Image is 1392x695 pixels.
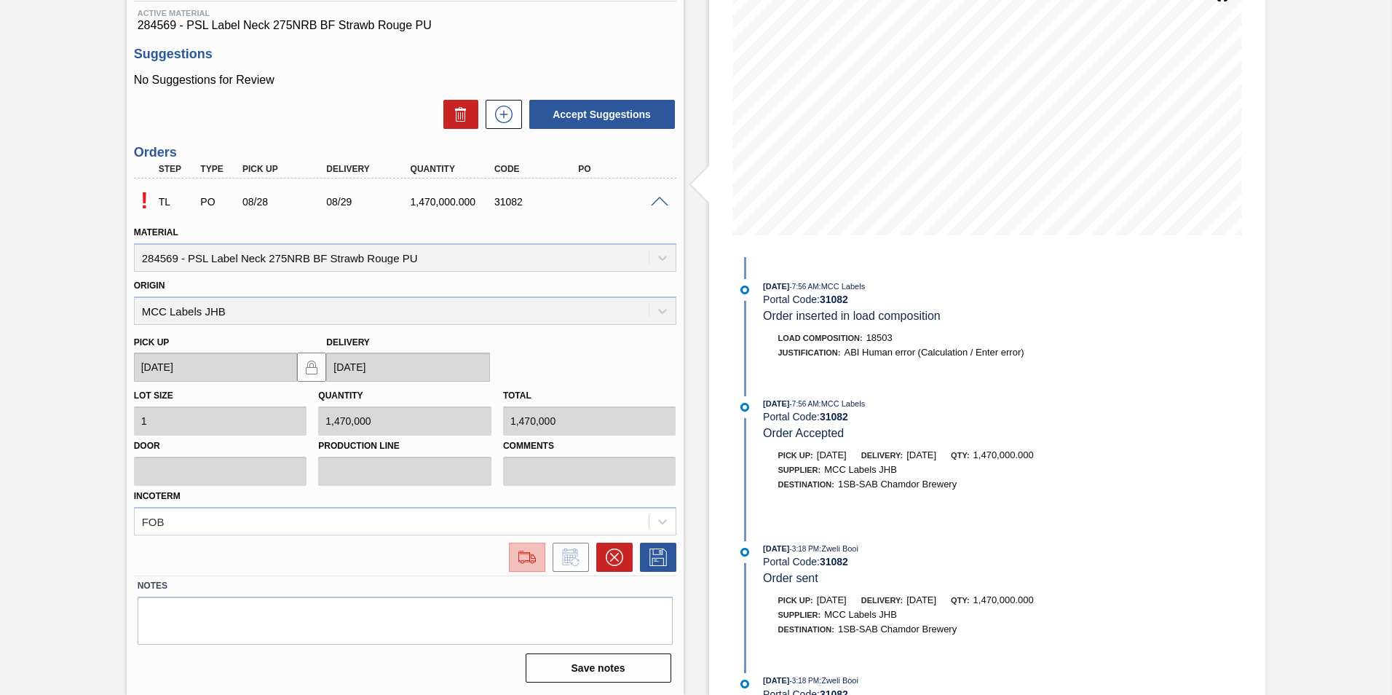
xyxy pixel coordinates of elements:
[951,596,969,605] span: Qty:
[740,403,749,412] img: atual
[824,464,897,475] span: MCC Labels JHB
[820,294,848,305] strong: 31082
[491,164,585,174] div: Code
[323,196,416,208] div: 08/29/2025
[134,187,155,214] p: Pending Acceptance
[239,196,333,208] div: 08/28/2025
[740,680,749,688] img: atual
[159,196,195,208] p: TL
[790,283,819,291] span: - 7:56 AM
[838,479,957,490] span: 1SB-SAB Chamdor Brewery
[134,491,181,501] label: Incoterm
[790,677,820,685] span: - 3:18 PM
[138,576,673,597] label: Notes
[303,358,320,376] img: locked
[522,98,676,130] div: Accept Suggestions
[633,543,676,572] div: Save Order
[763,294,1109,305] div: Portal Code:
[491,196,585,208] div: 31082
[297,353,326,382] button: locked
[951,451,969,460] span: Qty:
[574,164,668,174] div: PO
[323,164,416,174] div: Delivery
[134,227,178,237] label: Material
[763,676,789,685] span: [DATE]
[138,9,673,17] span: Active Material
[502,543,545,572] div: Go to Load Composition
[545,543,589,572] div: Inform order change
[820,556,848,568] strong: 31082
[134,145,676,160] h3: Orders
[820,411,848,423] strong: 31082
[134,47,676,62] h3: Suggestions
[817,449,847,460] span: [DATE]
[407,196,501,208] div: 1,470,000.000
[763,544,789,553] span: [DATE]
[503,390,531,401] label: Total
[790,545,820,553] span: - 3:18 PM
[763,427,844,439] span: Order Accepted
[844,347,1024,358] span: ABI Human error (Calculation / Enter error)
[778,451,813,460] span: Pick up:
[318,390,363,401] label: Quantity
[866,332,893,343] span: 18503
[838,624,957,635] span: 1SB-SAB Chamdor Brewery
[819,399,866,408] span: : MCC Labels
[529,100,675,129] button: Accept Suggestions
[134,436,307,457] label: Door
[138,19,673,32] span: 284569 - PSL Label Neck 275NRB BF Strawb Rouge PU
[436,100,478,129] div: Delete Suggestions
[134,280,165,291] label: Origin
[778,610,821,619] span: Supplier:
[778,334,863,342] span: Load Composition :
[778,596,813,605] span: Pick up:
[824,609,897,620] span: MCC Labels JHB
[503,436,676,457] label: Comments
[763,310,941,322] span: Order inserted in load composition
[326,353,490,382] input: mm/dd/yyyy
[973,594,1034,605] span: 1,470,000.000
[142,515,165,527] div: FOB
[589,543,633,572] div: Cancel Order
[790,400,819,408] span: - 7:56 AM
[134,353,298,382] input: mm/dd/yyyy
[763,411,1109,423] div: Portal Code:
[763,556,1109,568] div: Portal Code:
[778,348,841,357] span: Justification:
[861,596,903,605] span: Delivery:
[973,449,1034,460] span: 1,470,000.000
[740,548,749,557] img: atual
[197,164,240,174] div: Type
[478,100,522,129] div: New suggestion
[740,286,749,294] img: atual
[906,594,936,605] span: [DATE]
[526,653,671,683] button: Save notes
[778,466,821,474] span: Supplier:
[318,436,491,457] label: Production Line
[763,572,818,584] span: Order sent
[819,676,858,685] span: : Zweli Booi
[817,594,847,605] span: [DATE]
[155,164,199,174] div: Step
[239,164,333,174] div: Pick up
[819,544,858,553] span: : Zweli Booi
[326,337,370,347] label: Delivery
[407,164,501,174] div: Quantity
[197,196,240,208] div: Purchase order
[155,186,199,218] div: Trading Load Composition
[763,282,789,291] span: [DATE]
[763,399,789,408] span: [DATE]
[134,337,170,347] label: Pick up
[861,451,903,460] span: Delivery:
[778,480,834,489] span: Destination:
[134,74,676,87] p: No Suggestions for Review
[819,282,866,291] span: : MCC Labels
[778,625,834,634] span: Destination:
[906,449,936,460] span: [DATE]
[134,390,173,401] label: Lot size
